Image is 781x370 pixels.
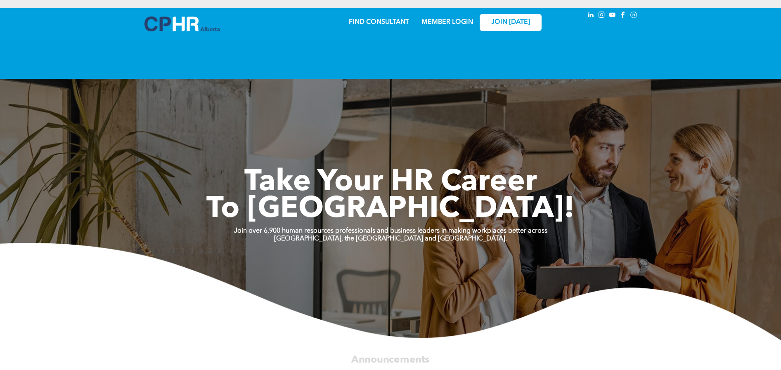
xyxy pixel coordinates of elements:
a: MEMBER LOGIN [421,19,473,26]
a: youtube [608,10,617,21]
strong: [GEOGRAPHIC_DATA], the [GEOGRAPHIC_DATA] and [GEOGRAPHIC_DATA]. [274,236,507,242]
img: A blue and white logo for cp alberta [144,16,220,31]
span: To [GEOGRAPHIC_DATA]! [206,195,575,224]
a: Social network [629,10,638,21]
span: JOIN [DATE] [491,19,530,26]
a: linkedin [586,10,595,21]
strong: Join over 6,900 human resources professionals and business leaders in making workplaces better ac... [234,228,547,234]
a: instagram [597,10,606,21]
span: Take Your HR Career [244,168,537,198]
a: facebook [618,10,627,21]
span: Announcements [351,355,430,365]
a: FIND CONSULTANT [349,19,409,26]
a: JOIN [DATE] [480,14,542,31]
